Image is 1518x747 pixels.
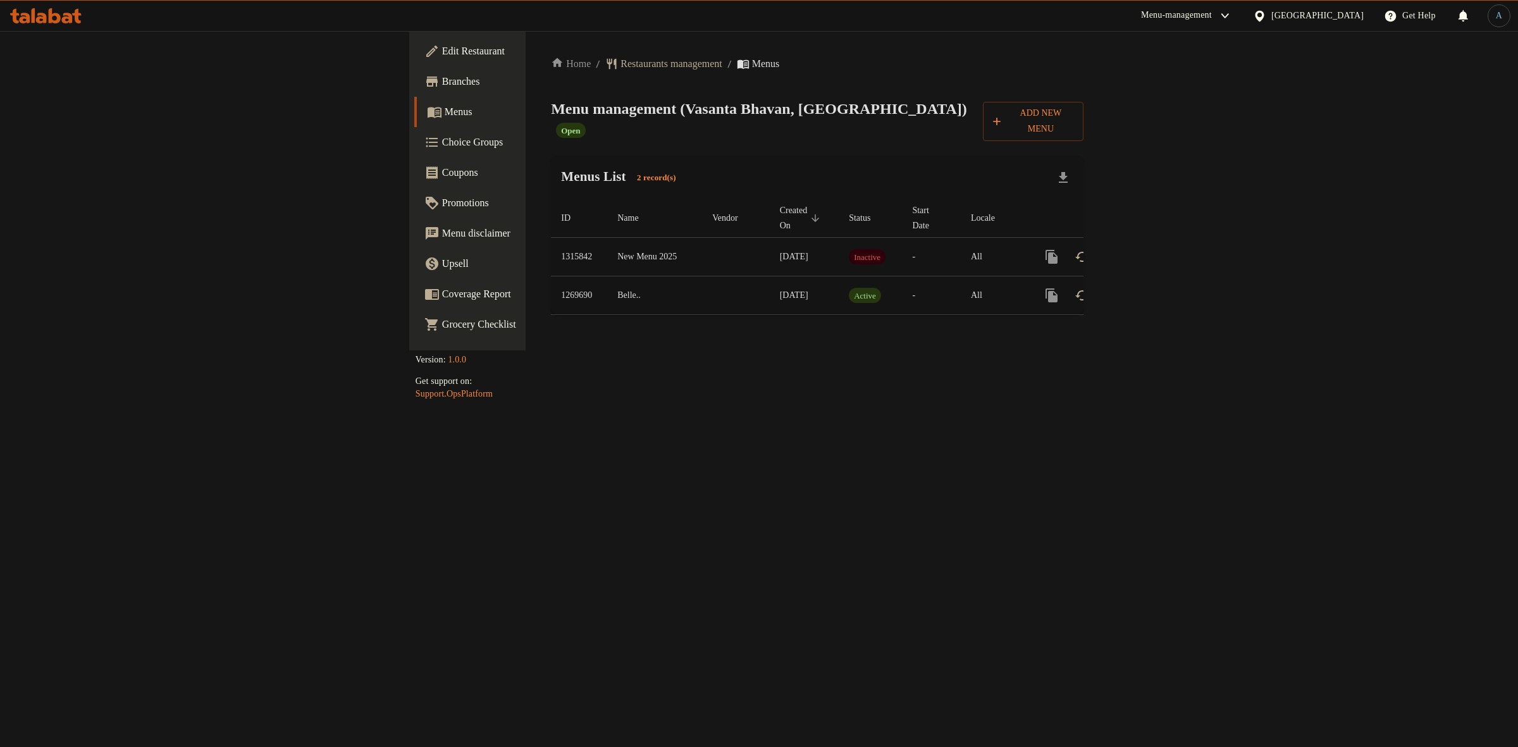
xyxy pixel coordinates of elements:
span: Status [849,211,887,226]
td: - [902,276,960,315]
span: Name [617,211,655,226]
a: Coverage Report [414,279,663,309]
span: Active [849,288,881,303]
button: Add New Menu [983,102,1083,141]
a: Menus [414,97,663,127]
span: 1.0.0 [448,355,466,364]
a: Choice Groups [414,127,663,157]
a: Upsell [414,249,663,279]
div: Menu-management [1141,8,1212,23]
span: Version: [416,355,446,364]
span: Start Date [912,203,945,233]
span: Vendor [712,211,754,226]
span: Coverage Report [442,287,653,302]
div: [GEOGRAPHIC_DATA] [1271,9,1364,23]
span: Choice Groups [442,135,653,150]
span: Coupons [442,165,653,180]
span: Locale [971,211,1011,226]
span: [DATE] [780,290,808,300]
span: Get support on: [416,376,472,386]
a: Edit Restaurant [414,36,663,66]
div: Inactive [849,249,885,264]
button: Change Status [1067,280,1097,311]
span: Upsell [442,256,653,271]
td: All [961,276,1027,315]
nav: breadcrumb [551,56,1083,71]
th: Actions [1027,199,1168,238]
span: Menus [445,104,653,120]
span: ID [561,211,587,226]
span: Menu management ( Vasanta Bhavan, [GEOGRAPHIC_DATA] ) [551,101,967,117]
a: Menu disclaimer [414,218,663,249]
span: Inactive [849,250,885,264]
span: 2 record(s) [629,172,684,184]
a: Support.OpsPlatform [416,389,493,398]
span: Restaurants management [620,56,722,71]
button: more [1037,242,1067,272]
td: All [961,238,1027,276]
span: Promotions [442,195,653,211]
a: Restaurants management [605,56,722,71]
span: Created On [780,203,824,233]
a: Grocery Checklist [414,309,663,340]
button: more [1037,280,1067,311]
span: [DATE] [780,252,808,261]
div: Export file [1048,163,1078,193]
span: Menu disclaimer [442,226,653,241]
li: / [727,56,732,71]
span: Grocery Checklist [442,317,653,332]
a: Branches [414,66,663,97]
h2: Menus List [561,167,684,188]
span: Branches [442,74,653,89]
button: Change Status [1067,242,1097,272]
span: Edit Restaurant [442,44,653,59]
table: enhanced table [551,199,1168,315]
span: Menus [752,56,780,71]
td: - [902,238,960,276]
a: Promotions [414,188,663,218]
a: Coupons [414,157,663,188]
span: Add New Menu [993,106,1073,137]
span: A [1496,9,1502,23]
div: Total records count [629,168,684,188]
